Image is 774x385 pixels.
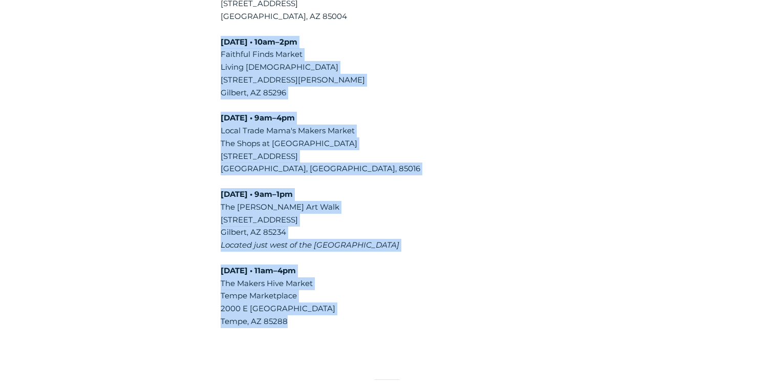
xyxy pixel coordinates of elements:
[221,240,399,250] em: Located just west of the [GEOGRAPHIC_DATA]
[221,189,293,199] strong: [DATE] • 9am–1pm
[221,37,297,47] strong: [DATE] • 10am–2pm
[221,266,296,275] strong: [DATE] • 11am–4pm
[221,188,553,252] p: The [PERSON_NAME] Art Walk [STREET_ADDRESS] Gilbert, AZ 85234
[221,265,553,328] p: The Makers Hive Market Tempe Marketplace 2000 E [GEOGRAPHIC_DATA] Tempe, AZ 85288
[221,36,553,99] p: Faithful Finds Market Living [DEMOGRAPHIC_DATA] [STREET_ADDRESS][PERSON_NAME] Gilbert, AZ 85296
[221,112,553,175] p: Local Trade Mama's Makers Market The Shops at [GEOGRAPHIC_DATA] [STREET_ADDRESS] [GEOGRAPHIC_DATA...
[221,113,295,123] strong: [DATE] • 9am–4pm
